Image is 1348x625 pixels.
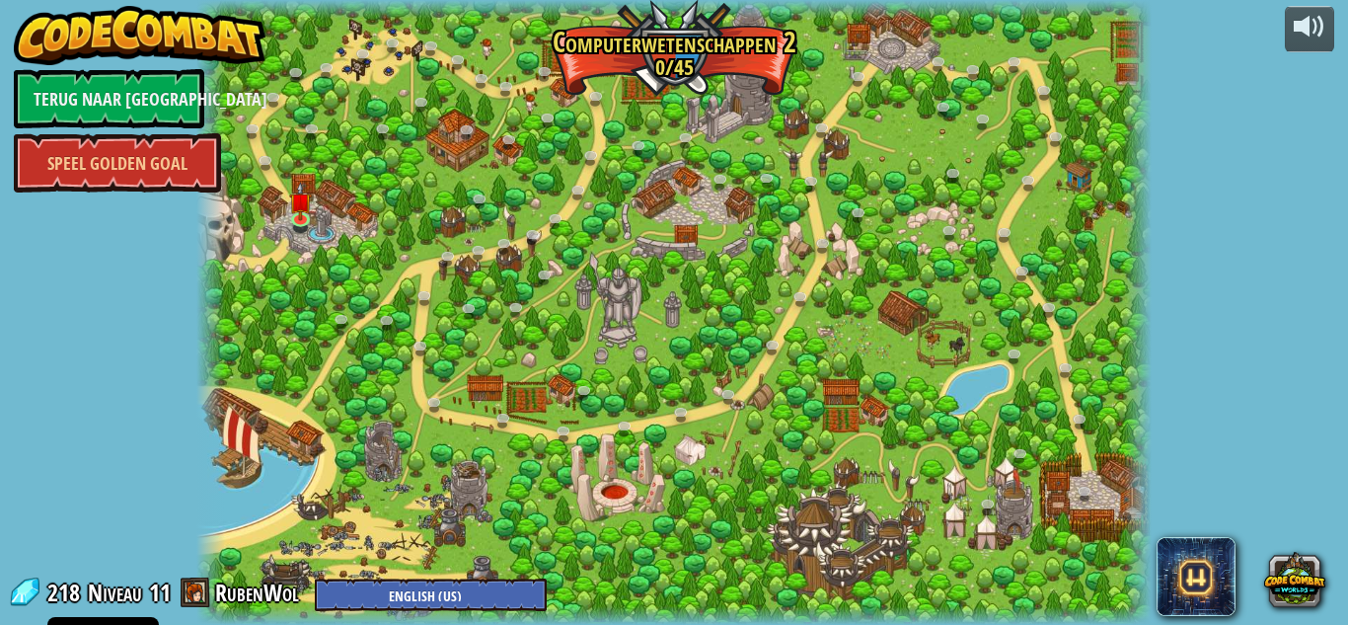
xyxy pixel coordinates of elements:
img: level-banner-unstarted.png [290,183,313,221]
a: RubenWol [215,577,305,608]
button: Volume aanpassen [1285,6,1334,52]
img: CodeCombat - Learn how to code by playing a game [14,6,266,65]
span: 218 [47,577,86,608]
span: Niveau [88,577,142,609]
span: CodeCombat AI HackStack [1157,537,1236,616]
a: Speel Golden Goal [14,133,221,193]
button: CodeCombat Worlds on Roblox [1264,548,1325,609]
span: 11 [149,577,171,608]
a: Terug naar [GEOGRAPHIC_DATA] [14,69,204,128]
